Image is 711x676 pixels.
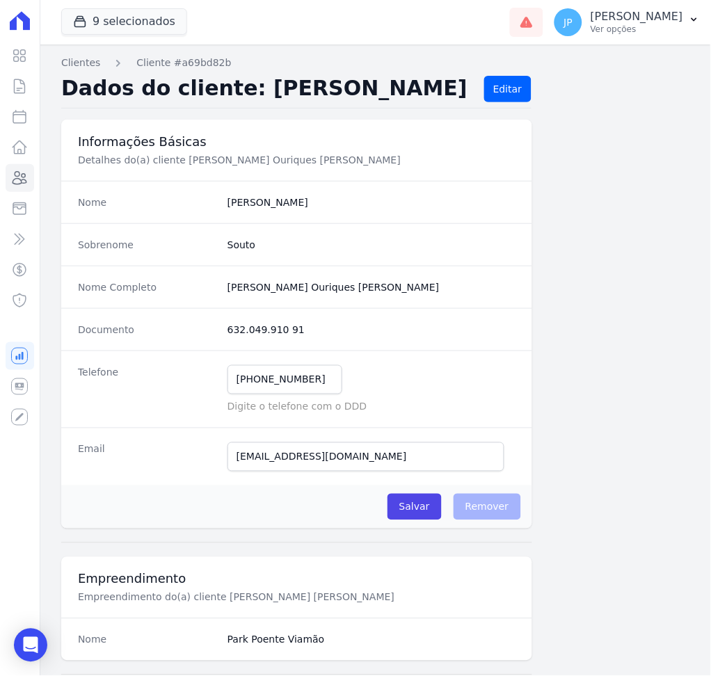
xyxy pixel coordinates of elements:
dt: Sobrenome [78,238,216,252]
dd: [PERSON_NAME] Ouriques [PERSON_NAME] [227,280,516,294]
p: Digite o telefone com o DDD [227,400,516,414]
p: Ver opções [591,24,683,35]
button: 9 selecionados [61,8,187,35]
dt: Documento [78,323,216,337]
dd: Park Poente Viamão [227,633,516,647]
nav: Breadcrumb [61,56,689,70]
p: Detalhes do(a) cliente [PERSON_NAME] Ouriques [PERSON_NAME] [78,153,516,167]
p: Empreendimento do(a) cliente [PERSON_NAME] [PERSON_NAME] [78,590,516,604]
a: Editar [484,76,531,102]
a: Clientes [61,56,100,70]
p: [PERSON_NAME] [591,10,683,24]
input: Salvar [388,494,442,520]
span: JP [564,17,573,27]
dt: Nome [78,195,216,209]
a: Cliente #a69bd82b [136,56,231,70]
dt: Email [78,442,216,472]
dt: Nome Completo [78,280,216,294]
dt: Telefone [78,365,216,414]
button: JP [PERSON_NAME] Ver opções [543,3,711,42]
h3: Informações Básicas [78,134,516,150]
dd: 632.049.910 91 [227,323,516,337]
span: Remover [454,494,521,520]
dt: Nome [78,633,216,647]
dd: [PERSON_NAME] [227,195,516,209]
div: Open Intercom Messenger [14,629,47,662]
dd: Souto [227,238,516,252]
h2: Dados do cliente: [PERSON_NAME] [61,76,473,102]
h3: Empreendimento [78,571,516,588]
